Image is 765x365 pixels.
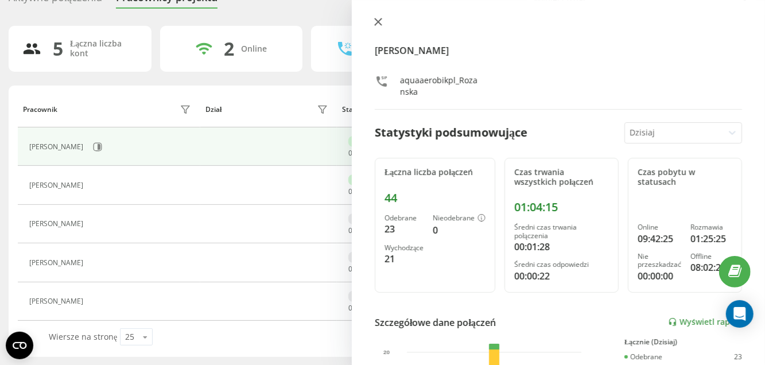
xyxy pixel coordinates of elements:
[690,232,732,246] div: 01:25:25
[375,44,742,57] h4: [PERSON_NAME]
[29,181,86,189] div: [PERSON_NAME]
[624,353,662,361] div: Odebrane
[668,317,742,327] a: Wyświetl raport
[624,338,742,346] div: Łącznie (Dzisiaj)
[383,349,390,355] text: 20
[385,214,424,222] div: Odebrane
[433,223,486,237] div: 0
[514,168,609,187] div: Czas trwania wszystkich połączeń
[348,291,379,302] div: Offline
[514,240,609,254] div: 00:01:28
[734,353,742,361] div: 23
[400,75,482,98] div: aquaaerobikpl_Rozanska
[348,227,376,235] div: : :
[514,200,609,214] div: 01:04:15
[375,316,496,329] div: Szczegółowe dane połączeń
[348,148,356,158] span: 09
[514,261,609,269] div: Średni czas odpowiedzi
[385,244,424,252] div: Wychodzące
[690,253,732,261] div: Offline
[348,252,379,263] div: Offline
[726,300,754,328] div: Open Intercom Messenger
[348,226,356,235] span: 01
[241,44,267,54] div: Online
[348,304,376,312] div: : :
[342,106,364,114] div: Status
[514,269,609,283] div: 00:00:22
[29,220,86,228] div: [PERSON_NAME]
[348,188,376,196] div: : :
[638,253,681,269] div: Nie przeszkadzać
[348,265,376,273] div: : :
[348,303,356,313] span: 01
[348,174,378,185] div: Online
[638,223,681,231] div: Online
[514,223,609,240] div: Średni czas trwania połączenia
[348,264,356,274] span: 01
[348,136,378,147] div: Online
[385,191,486,205] div: 44
[224,38,234,60] div: 2
[348,149,376,157] div: : :
[385,222,424,236] div: 23
[23,106,57,114] div: Pracownik
[385,252,424,266] div: 21
[6,332,33,359] button: Open CMP widget
[205,106,222,114] div: Dział
[29,143,86,151] div: [PERSON_NAME]
[49,331,117,342] span: Wiersze na stronę
[70,39,138,59] div: Łączna liczba kont
[638,269,681,283] div: 00:00:00
[375,124,527,141] div: Statystyki podsumowujące
[125,331,134,343] div: 25
[690,261,732,274] div: 08:02:21
[690,223,732,231] div: Rozmawia
[638,168,732,187] div: Czas pobytu w statusach
[29,297,86,305] div: [PERSON_NAME]
[53,38,63,60] div: 5
[638,232,681,246] div: 09:42:25
[433,214,486,223] div: Nieodebrane
[348,213,379,224] div: Offline
[385,168,486,177] div: Łączna liczba połączeń
[29,259,86,267] div: [PERSON_NAME]
[348,187,356,196] span: 07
